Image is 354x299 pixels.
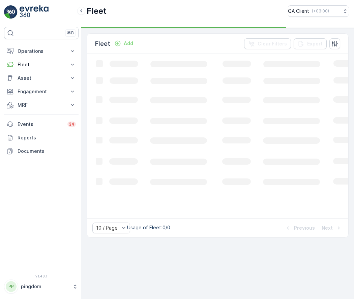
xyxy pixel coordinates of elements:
[288,5,349,17] button: QA Client(+03:00)
[4,131,79,144] a: Reports
[4,118,79,131] a: Events34
[124,40,133,47] p: Add
[4,44,79,58] button: Operations
[4,279,79,294] button: PPpingdom
[4,144,79,158] a: Documents
[6,281,17,292] div: PP
[87,6,107,16] p: Fleet
[21,283,69,290] p: pingdom
[67,30,74,36] p: ⌘B
[294,38,327,49] button: Export
[18,121,63,128] p: Events
[95,39,110,48] p: Fleet
[321,224,343,232] button: Next
[18,75,65,81] p: Asset
[18,148,76,155] p: Documents
[18,134,76,141] p: Reports
[312,8,329,14] p: ( +03:00 )
[20,5,49,19] img: logo_light-DOdMpM7g.png
[4,58,79,71] button: Fleet
[322,225,333,231] p: Next
[112,39,136,47] button: Add
[69,122,75,127] p: 34
[288,8,309,14] p: QA Client
[294,225,315,231] p: Previous
[4,71,79,85] button: Asset
[4,274,79,278] span: v 1.48.1
[4,5,18,19] img: logo
[18,102,65,108] p: MRF
[4,98,79,112] button: MRF
[307,40,323,47] p: Export
[244,38,291,49] button: Clear Filters
[284,224,316,232] button: Previous
[18,88,65,95] p: Engagement
[18,61,65,68] p: Fleet
[127,224,170,231] p: Usage of Fleet : 0/0
[4,85,79,98] button: Engagement
[18,48,65,55] p: Operations
[258,40,287,47] p: Clear Filters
